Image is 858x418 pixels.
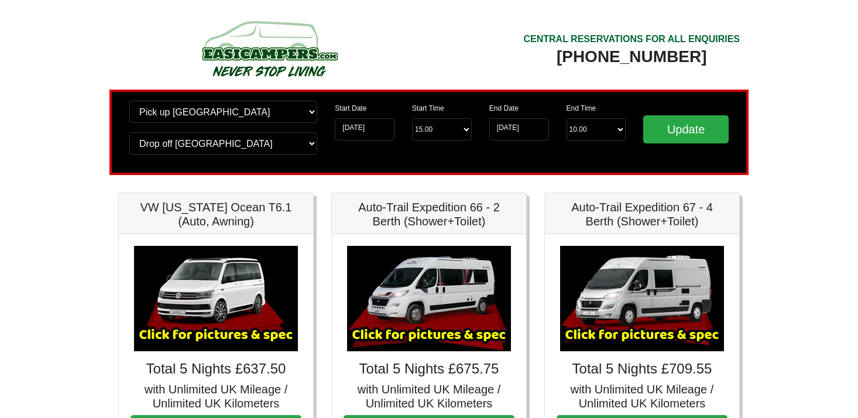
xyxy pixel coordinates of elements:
[344,361,514,378] h4: Total 5 Nights £675.75
[489,103,519,114] label: End Date
[567,103,596,114] label: End Time
[131,200,301,228] h5: VW [US_STATE] Ocean T6.1 (Auto, Awning)
[131,361,301,378] h4: Total 5 Nights £637.50
[335,103,366,114] label: Start Date
[557,361,727,378] h4: Total 5 Nights £709.55
[643,115,729,143] input: Update
[412,103,444,114] label: Start Time
[158,16,380,81] img: campers-checkout-logo.png
[131,382,301,410] h5: with Unlimited UK Mileage / Unlimited UK Kilometers
[557,382,727,410] h5: with Unlimited UK Mileage / Unlimited UK Kilometers
[344,200,514,228] h5: Auto-Trail Expedition 66 - 2 Berth (Shower+Toilet)
[335,118,394,141] input: Start Date
[489,118,549,141] input: Return Date
[344,382,514,410] h5: with Unlimited UK Mileage / Unlimited UK Kilometers
[523,46,740,67] div: [PHONE_NUMBER]
[134,246,298,351] img: VW California Ocean T6.1 (Auto, Awning)
[523,32,740,46] div: CENTRAL RESERVATIONS FOR ALL ENQUIRIES
[560,246,724,351] img: Auto-Trail Expedition 67 - 4 Berth (Shower+Toilet)
[557,200,727,228] h5: Auto-Trail Expedition 67 - 4 Berth (Shower+Toilet)
[347,246,511,351] img: Auto-Trail Expedition 66 - 2 Berth (Shower+Toilet)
